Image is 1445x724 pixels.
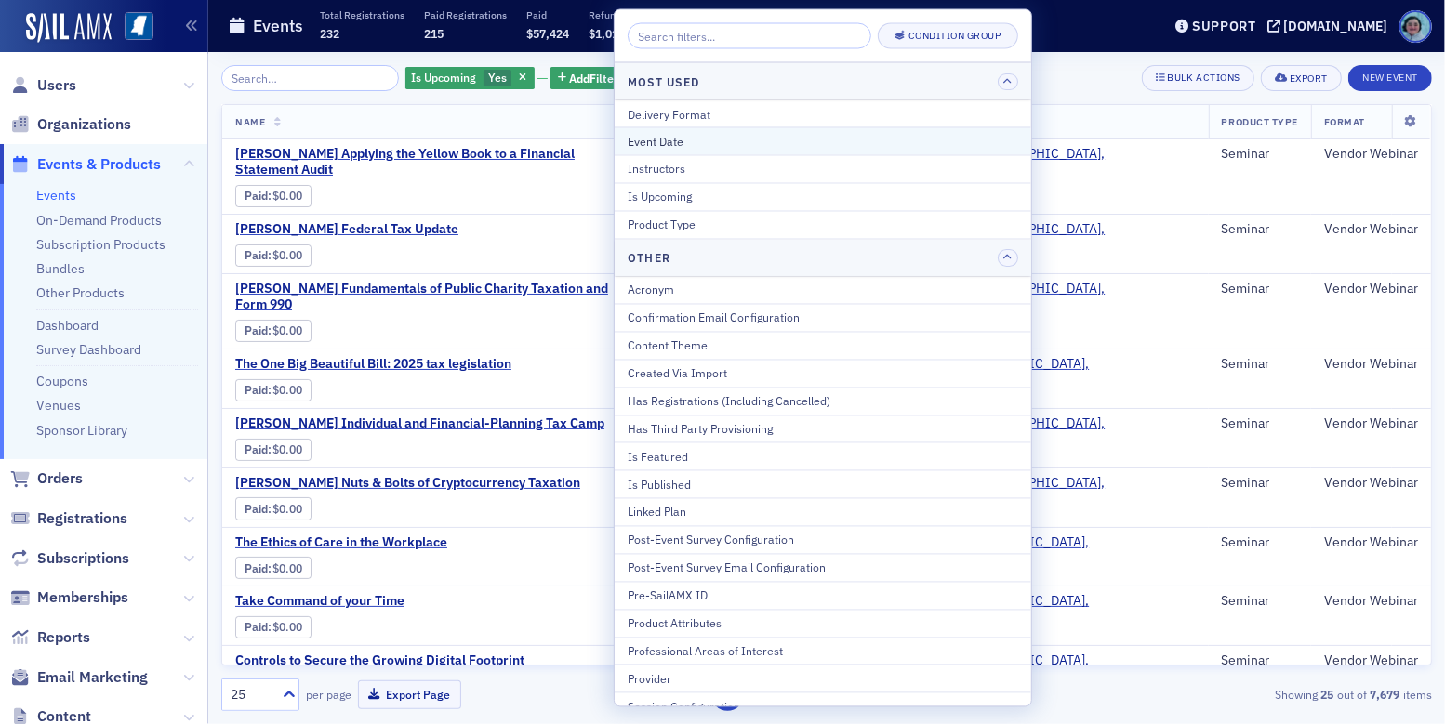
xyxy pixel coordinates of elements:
button: Is Featured [615,442,1031,470]
a: On-Demand Products [36,212,162,229]
h4: Most Used [628,72,699,89]
span: $0.00 [273,620,303,634]
div: Product Type [628,217,1018,233]
div: Provider [628,670,1018,687]
button: [DOMAIN_NAME] [1267,20,1395,33]
a: Paid [245,502,268,516]
span: : [245,248,273,262]
span: : [245,561,273,575]
div: Vendor Webinar [1324,146,1418,163]
div: Paid: 0 - $0 [235,379,312,401]
span: $0.00 [273,248,303,262]
p: Refunded [589,8,632,21]
span: Registrations [37,508,127,529]
div: Vendor Webinar [1324,281,1418,297]
div: Created Via Import [628,365,1018,382]
a: Subscription Products [36,236,166,253]
input: Search… [221,65,399,91]
a: Paid [245,189,268,203]
button: Linked Plan [615,498,1031,526]
a: Subscriptions [10,548,129,569]
span: : [245,323,273,337]
div: Vendor Webinar [1324,534,1418,551]
button: Delivery Format [615,100,1031,127]
a: Sponsor Library [36,422,127,439]
button: Post-Event Survey Configuration [615,526,1031,554]
a: [PERSON_NAME] Fundamentals of Public Charity Taxation and Form 990 [235,281,622,313]
span: : [245,620,273,634]
span: Surgent's Fundamentals of Public Charity Taxation and Form 990 [235,281,622,313]
span: 215 [424,26,444,41]
a: [PERSON_NAME] Nuts & Bolts of Cryptocurrency Taxation [235,475,580,492]
div: Seminar [1222,475,1298,492]
button: Has Third Party Provisioning [615,415,1031,442]
div: Vendor Webinar [1324,593,1418,610]
button: Created Via Import [615,359,1031,387]
div: Vendor Webinar [1324,221,1418,238]
span: : [245,442,273,456]
div: Seminar [1222,281,1298,297]
div: Paid: 0 - $0 [235,616,312,638]
button: Provider [615,665,1031,692]
button: Post-Event Survey Email Configuration [615,553,1031,581]
a: Controls to Secure the Growing Digital Footprint [235,652,548,669]
p: Paid Registrations [424,8,507,21]
span: Users [37,75,76,96]
span: $0.00 [273,323,303,337]
p: Paid [526,8,569,21]
button: Product Attributes [615,609,1031,637]
a: Paid [245,620,268,634]
button: Export Page [358,680,461,709]
button: Confirmation Email Configuration [615,304,1031,332]
div: Delivery Format [628,105,1018,122]
div: Professional Areas of Interest [628,642,1018,659]
strong: 25 [1318,686,1337,703]
div: Post-Event Survey Configuration [628,532,1018,548]
img: SailAMX [26,13,112,43]
span: Format [1324,115,1365,128]
a: Coupons [36,373,88,389]
div: Paid: 0 - $0 [235,320,312,342]
a: Survey Dashboard [36,341,141,358]
a: Bundles [36,260,85,277]
a: Take Command of your Time [235,593,548,610]
button: Event Date [615,127,1031,155]
span: Add Filter [570,70,619,86]
div: Paid: 0 - $0 [235,244,312,267]
button: Condition Group [878,23,1018,49]
span: Surgent's Nuts & Bolts of Cryptocurrency Taxation [235,475,580,492]
button: New Event [1348,65,1432,91]
div: Paid: 0 - $0 [235,497,312,520]
div: Has Registrations (Including Cancelled) [628,392,1018,409]
span: $0.00 [273,189,303,203]
a: Dashboard [36,317,99,334]
span: $0.00 [273,442,303,456]
div: Linked Plan [628,504,1018,520]
span: The Ethics of Care in the Workplace [235,534,548,551]
span: Organizations [37,114,131,135]
span: Reports [37,627,90,648]
span: Profile [1399,10,1432,43]
a: Organizations [10,114,131,135]
div: Vendor Webinar [1324,415,1418,432]
span: Is Upcoming [412,70,477,85]
a: New Event [1348,68,1432,85]
div: Bulk Actions [1168,72,1240,83]
div: Paid: 0 - $0 [235,557,312,579]
div: Condition Group [908,31,1001,41]
div: Showing out of items [1041,686,1432,703]
div: Event Date [628,133,1018,150]
button: Instructors [615,155,1031,183]
span: : [245,383,273,397]
div: Vendor Webinar [1324,475,1418,492]
div: Post-Event Survey Email Configuration [628,559,1018,576]
button: Content Theme [615,331,1031,359]
div: Seminar [1222,534,1298,551]
div: Is Featured [628,448,1018,465]
button: Acronym [615,277,1031,304]
a: Paid [245,248,268,262]
div: Confirmation Email Configuration [628,309,1018,326]
a: Venues [36,397,81,414]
